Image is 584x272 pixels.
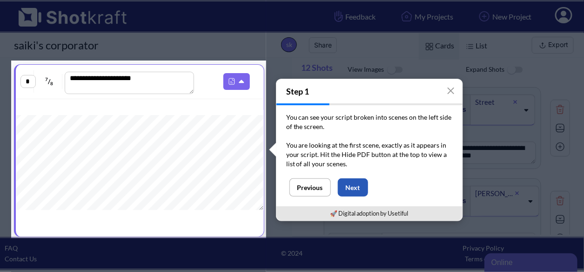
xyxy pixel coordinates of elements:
button: Next [338,178,368,197]
button: Previous [289,178,331,197]
p: You are looking at the first scene, exactly as it appears in your script. Hit the Hide PDF button... [286,141,453,169]
span: / [36,74,62,89]
img: Pdf Icon [226,75,238,88]
div: Online [7,6,86,17]
span: 7 [45,76,48,82]
p: You can see your script broken into scenes on the left side of the screen. [286,113,453,141]
span: 8 [50,81,53,86]
h4: Step 1 [276,79,463,103]
a: 🚀 Digital adoption by Usetiful [330,210,409,217]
